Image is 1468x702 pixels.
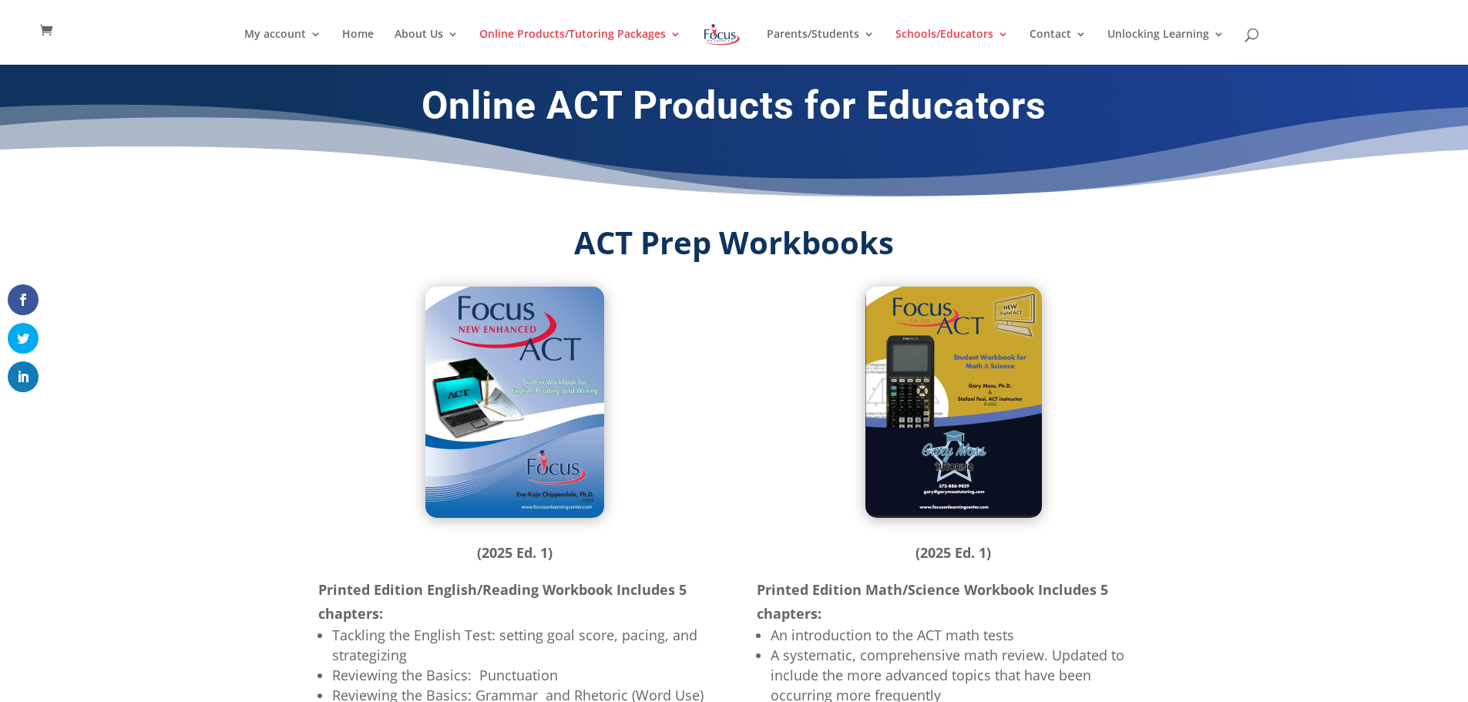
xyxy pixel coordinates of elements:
[915,543,991,562] strong: (2025 Ed. 1)
[865,287,1042,518] img: ACT Prep Math-Science Workbook (2025 ed. 1)
[332,665,711,685] li: Reviewing the Basics: Punctuation
[479,29,681,65] a: Online Products/Tutoring Packages
[318,580,687,623] strong: Printed Edition English/Reading Workbook Includes 5 chapters:
[332,625,711,665] li: Tackling the English Test: setting goal score, pacing, and strategizing
[757,580,1108,623] strong: Printed Edition Math/Science Workbook Includes 5 chapters:
[1030,29,1087,65] a: Contact
[425,287,604,518] img: ACT Prep English-Reading Workbook (2025 ed. 1)
[574,221,894,264] strong: ACT Prep Workbooks
[895,29,1009,65] a: Schools/Educators
[1107,29,1224,65] a: Unlocking Learning
[702,21,742,49] img: Focus on Learning
[477,543,553,562] strong: (2025 Ed. 1)
[771,625,1150,645] li: An introduction to the ACT math tests
[395,29,459,65] a: About Us
[244,29,321,65] a: My account
[767,29,875,65] a: Parents/Students
[318,82,1151,136] h1: Online ACT Products for Educators
[342,29,374,65] a: Home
